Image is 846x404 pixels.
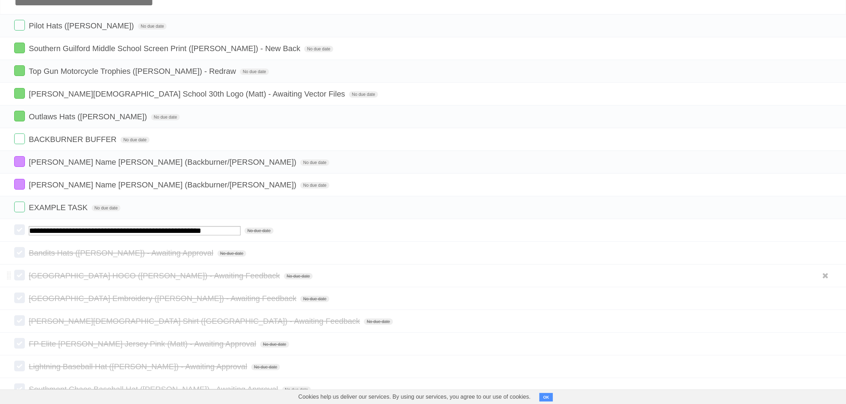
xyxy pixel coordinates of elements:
[29,180,298,189] span: [PERSON_NAME] Name [PERSON_NAME] (Backburner/[PERSON_NAME])
[14,65,25,76] label: Done
[14,88,25,99] label: Done
[29,339,258,348] span: FP Elite [PERSON_NAME] Jersey Pink (Matt) - Awaiting Approval
[29,21,136,30] span: Pilot Hats ([PERSON_NAME])
[29,158,298,166] span: [PERSON_NAME] Name [PERSON_NAME] (Backburner/[PERSON_NAME])
[244,228,273,234] span: No due date
[92,205,120,211] span: No due date
[29,67,238,76] span: Top Gun Motorcycle Trophies ([PERSON_NAME]) - Redraw
[14,43,25,53] label: Done
[300,182,329,189] span: No due date
[14,361,25,371] label: Done
[14,133,25,144] label: Done
[260,341,289,348] span: No due date
[14,383,25,394] label: Done
[349,91,378,98] span: No due date
[539,393,553,402] button: OK
[300,159,329,166] span: No due date
[304,46,333,52] span: No due date
[29,362,249,371] span: Lightning Baseball Hat ([PERSON_NAME]) - Awaiting Approval
[29,44,302,53] span: Southern Guilford Middle School Screen Print ([PERSON_NAME]) - New Back
[217,250,246,257] span: No due date
[29,385,280,394] span: Southmont Chaos Baseball Hat ([PERSON_NAME]) - Awaiting Approval
[284,273,313,279] span: No due date
[138,23,167,29] span: No due date
[29,135,118,144] span: BACKBURNER BUFFER
[29,294,298,303] span: [GEOGRAPHIC_DATA] Embroidery ([PERSON_NAME]) - Awaiting Feedback
[14,270,25,280] label: Done
[29,89,347,98] span: [PERSON_NAME][DEMOGRAPHIC_DATA] School 30th Logo (Matt) - Awaiting Vector Files
[14,224,25,235] label: Done
[14,247,25,258] label: Done
[14,202,25,212] label: Done
[29,112,149,121] span: Outlaws Hats ([PERSON_NAME])
[120,137,149,143] span: No due date
[14,156,25,167] label: Done
[29,249,215,257] span: Bandits Hats ([PERSON_NAME]) - Awaiting Approval
[364,318,393,325] span: No due date
[14,20,25,31] label: Done
[240,69,269,75] span: No due date
[14,338,25,349] label: Done
[14,293,25,303] label: Done
[14,315,25,326] label: Done
[291,390,538,404] span: Cookies help us deliver our services. By using our services, you agree to our use of cookies.
[282,387,311,393] span: No due date
[29,203,89,212] span: EXAMPLE TASK
[14,111,25,121] label: Done
[300,296,329,302] span: No due date
[29,271,282,280] span: [GEOGRAPHIC_DATA] HOCO ([PERSON_NAME]) - Awaiting Feedback
[251,364,280,370] span: No due date
[14,179,25,190] label: Done
[151,114,180,120] span: No due date
[29,317,362,326] span: [PERSON_NAME][DEMOGRAPHIC_DATA] Shirt ([GEOGRAPHIC_DATA]) - Awaiting Feedback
